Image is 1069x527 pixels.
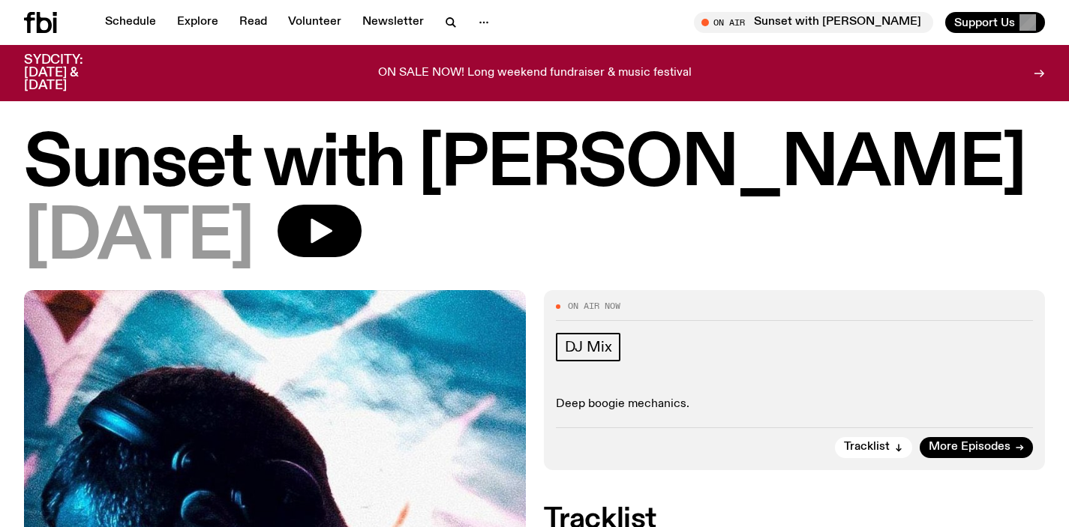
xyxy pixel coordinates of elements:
[945,12,1045,33] button: Support Us
[556,397,1034,412] p: Deep boogie mechanics.
[378,67,692,80] p: ON SALE NOW! Long weekend fundraiser & music festival
[24,54,120,92] h3: SYDCITY: [DATE] & [DATE]
[844,442,890,453] span: Tracklist
[24,205,254,272] span: [DATE]
[565,339,612,355] span: DJ Mix
[568,302,620,310] span: On Air Now
[556,333,621,361] a: DJ Mix
[954,16,1015,29] span: Support Us
[694,12,933,33] button: On AirSunset with [PERSON_NAME]
[24,131,1045,199] h1: Sunset with [PERSON_NAME]
[929,442,1010,453] span: More Episodes
[835,437,912,458] button: Tracklist
[279,12,350,33] a: Volunteer
[96,12,165,33] a: Schedule
[168,12,227,33] a: Explore
[353,12,433,33] a: Newsletter
[920,437,1033,458] a: More Episodes
[230,12,276,33] a: Read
